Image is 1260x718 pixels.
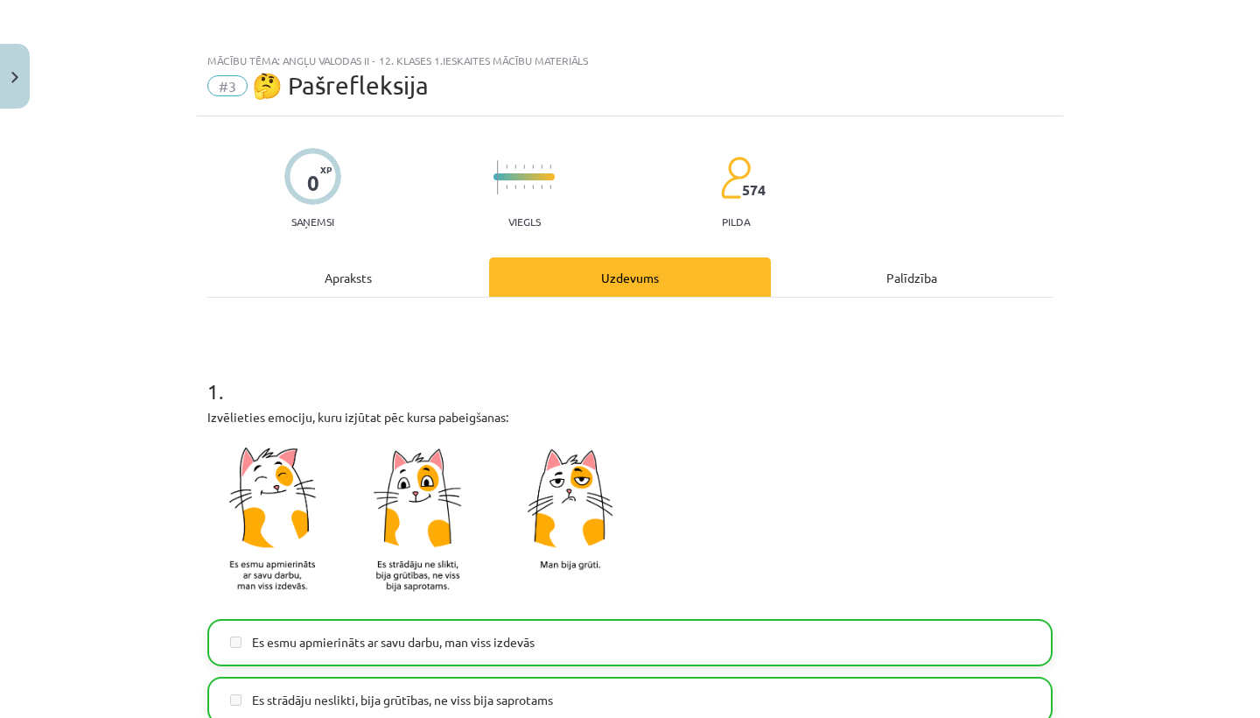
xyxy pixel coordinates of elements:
img: icon-short-line-57e1e144782c952c97e751825c79c345078a6d821885a25fce030b3d8c18986b.svg [532,185,534,189]
img: icon-short-line-57e1e144782c952c97e751825c79c345078a6d821885a25fce030b3d8c18986b.svg [549,165,551,169]
img: icon-short-line-57e1e144782c952c97e751825c79c345078a6d821885a25fce030b3d8c18986b.svg [541,185,542,189]
span: XP [320,165,332,174]
p: Saņemsi [284,215,341,228]
img: students-c634bb4e5e11cddfef0936a35e636f08e4e9abd3cc4e673bd6f9a4125e45ecb1.svg [720,156,751,200]
span: Es strādāju neslikti, bija grūtības, ne viss bija saprotams [252,691,553,709]
img: icon-short-line-57e1e144782c952c97e751825c79c345078a6d821885a25fce030b3d8c18986b.svg [506,165,507,169]
span: Es esmu apmierināts ar savu darbu, man viss izdevās [252,633,535,651]
img: icon-short-line-57e1e144782c952c97e751825c79c345078a6d821885a25fce030b3d8c18986b.svg [506,185,507,189]
span: 🤔 Pašrefleksija [252,71,429,100]
img: icon-close-lesson-0947bae3869378f0d4975bcd49f059093ad1ed9edebbc8119c70593378902aed.svg [11,72,18,83]
img: icon-long-line-d9ea69661e0d244f92f715978eff75569469978d946b2353a9bb055b3ed8787d.svg [497,160,499,194]
div: Mācību tēma: Angļu valodas ii - 12. klases 1.ieskaites mācību materiāls [207,54,1053,67]
p: Viegls [508,215,541,228]
img: icon-short-line-57e1e144782c952c97e751825c79c345078a6d821885a25fce030b3d8c18986b.svg [514,165,516,169]
span: #3 [207,75,248,96]
span: 574 [742,182,766,198]
div: Apraksts [207,257,489,297]
img: icon-short-line-57e1e144782c952c97e751825c79c345078a6d821885a25fce030b3d8c18986b.svg [523,165,525,169]
img: icon-short-line-57e1e144782c952c97e751825c79c345078a6d821885a25fce030b3d8c18986b.svg [532,165,534,169]
img: icon-short-line-57e1e144782c952c97e751825c79c345078a6d821885a25fce030b3d8c18986b.svg [541,165,542,169]
img: icon-short-line-57e1e144782c952c97e751825c79c345078a6d821885a25fce030b3d8c18986b.svg [514,185,516,189]
p: pilda [722,215,750,228]
div: Uzdevums [489,257,771,297]
p: Izvēlieties emociju, kuru izjūtat pēc kursa pabeigšanas: [207,408,1053,426]
input: Es esmu apmierināts ar savu darbu, man viss izdevās [230,637,241,648]
div: Palīdzība [771,257,1053,297]
img: icon-short-line-57e1e144782c952c97e751825c79c345078a6d821885a25fce030b3d8c18986b.svg [549,185,551,189]
img: icon-short-line-57e1e144782c952c97e751825c79c345078a6d821885a25fce030b3d8c18986b.svg [523,185,525,189]
h1: 1 . [207,348,1053,403]
div: 0 [307,171,319,195]
input: Es strādāju neslikti, bija grūtības, ne viss bija saprotams [230,694,241,706]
